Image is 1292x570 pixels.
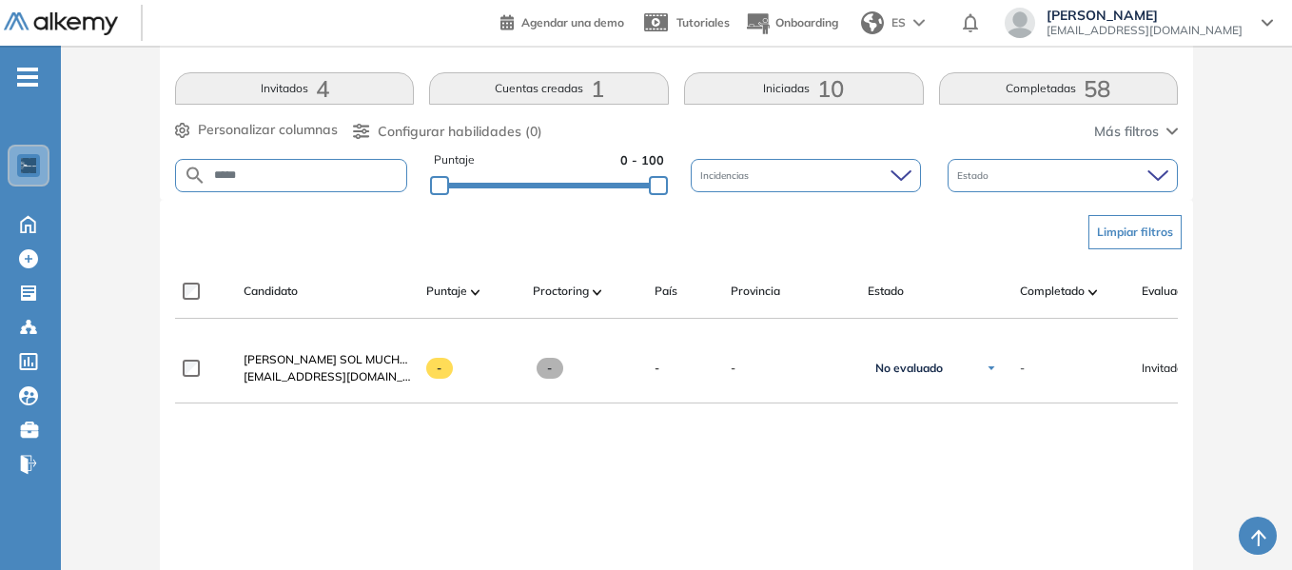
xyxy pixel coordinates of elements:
[244,368,411,385] span: [EMAIL_ADDRESS][DOMAIN_NAME]
[891,14,906,31] span: ES
[244,283,298,300] span: Candidato
[184,164,206,187] img: SEARCH_ALT
[21,158,36,173] img: https://assets.alkemy.org/workspaces/1802/d452bae4-97f6-47ab-b3bf-1c40240bc960.jpg
[1088,215,1182,249] button: Limpiar filtros
[426,283,467,300] span: Puntaje
[353,122,542,142] button: Configurar habilidades (0)
[1020,283,1085,300] span: Completado
[775,15,838,29] span: Onboarding
[426,358,454,379] span: -
[434,151,475,169] span: Puntaje
[986,363,997,374] img: Ícono de flecha
[676,15,730,29] span: Tutoriales
[1094,122,1178,142] button: Más filtros
[175,72,415,105] button: Invitados4
[691,159,921,192] div: Incidencias
[745,3,838,44] button: Onboarding
[700,168,753,183] span: Incidencias
[1047,8,1243,23] span: [PERSON_NAME]
[939,72,1179,105] button: Completadas58
[731,360,852,377] span: -
[731,283,780,300] span: Provincia
[593,289,602,295] img: [missing "en.ARROW_ALT" translation]
[4,12,118,36] img: Logo
[533,283,589,300] span: Proctoring
[175,120,338,140] button: Personalizar columnas
[521,15,624,29] span: Agendar una demo
[875,361,943,376] span: No evaluado
[378,122,542,142] span: Configurar habilidades (0)
[1094,122,1159,142] span: Más filtros
[861,11,884,34] img: world
[957,168,992,183] span: Estado
[1020,360,1025,377] span: -
[1142,360,1184,377] span: Invitado
[655,283,677,300] span: País
[868,283,904,300] span: Estado
[620,151,664,169] span: 0 - 100
[244,352,504,366] span: [PERSON_NAME] SOL MUCHA [PERSON_NAME]
[17,75,38,79] i: -
[537,358,564,379] span: -
[948,159,1178,192] div: Estado
[500,10,624,32] a: Agendar una demo
[429,72,669,105] button: Cuentas creadas1
[471,289,480,295] img: [missing "en.ARROW_ALT" translation]
[684,72,924,105] button: Iniciadas10
[198,120,338,140] span: Personalizar columnas
[913,19,925,27] img: arrow
[1142,283,1199,300] span: Evaluación
[1047,23,1243,38] span: [EMAIL_ADDRESS][DOMAIN_NAME]
[1088,289,1098,295] img: [missing "en.ARROW_ALT" translation]
[655,360,659,377] span: -
[244,351,411,368] a: [PERSON_NAME] SOL MUCHA [PERSON_NAME]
